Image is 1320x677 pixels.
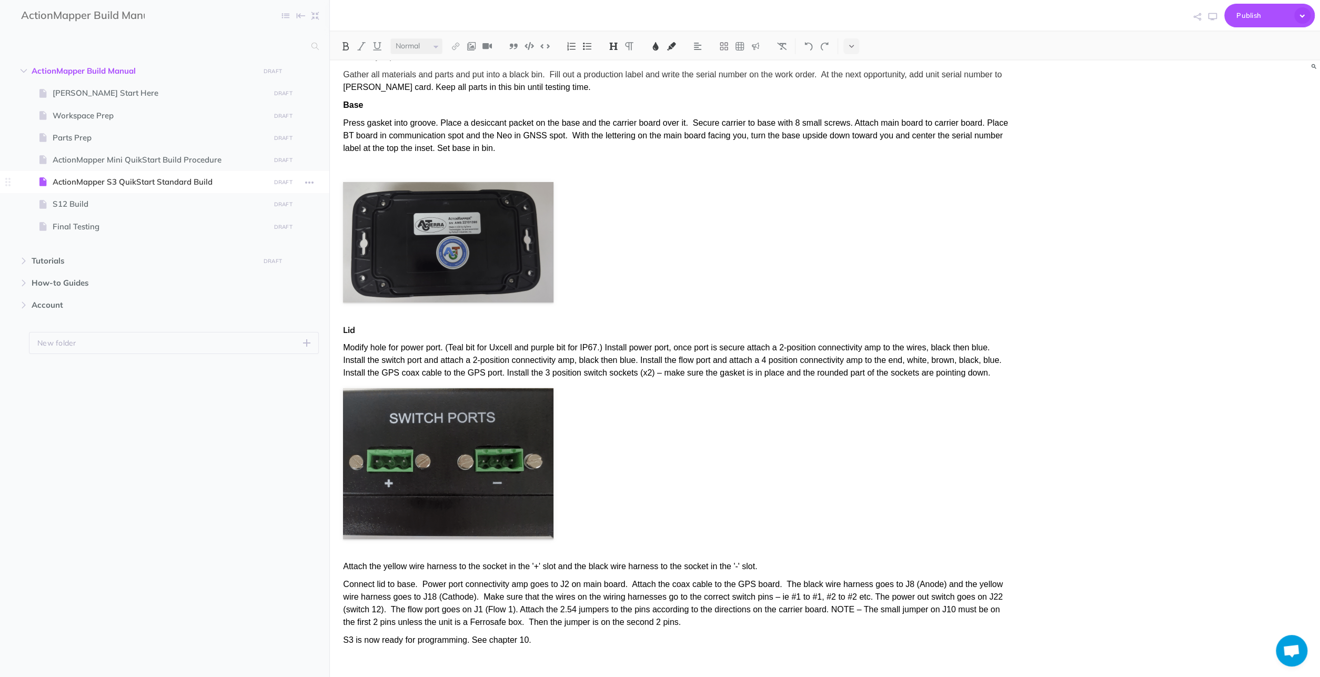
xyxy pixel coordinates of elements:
[270,221,296,233] button: DRAFT
[53,132,266,144] span: Parts Prep
[53,220,266,233] span: Final Testing
[32,255,253,267] span: Tutorials
[343,325,355,335] strong: Lid
[820,42,829,50] img: Redo
[341,42,350,50] img: Bold button
[270,154,296,166] button: DRAFT
[525,42,534,50] img: Code block button
[32,65,253,77] span: ActionMapper Build Manual
[53,87,266,99] span: [PERSON_NAME] Start Here
[21,37,305,56] input: Search
[270,176,296,188] button: DRAFT
[260,65,286,77] button: DRAFT
[264,68,282,75] small: DRAFT
[343,343,1001,377] span: Modify hole for power port. (Teal bit for Uxcell and purple bit for IP67.) Install power port, on...
[343,388,553,539] img: uDrAKl7ZDrzHy6HXm2EM.png
[343,118,1008,153] span: Press gasket into groove. Place a desiccant packet on the base and the carrier board over it. Sec...
[21,8,145,24] input: Documentation Name
[582,42,592,50] img: Unordered list button
[1276,635,1307,666] a: Open chat
[270,198,296,210] button: DRAFT
[624,42,634,50] img: Paragraph button
[1224,4,1315,27] button: Publish
[274,135,293,142] small: DRAFT
[567,42,576,50] img: Ordered list button
[651,42,660,50] img: Text color button
[667,42,676,50] img: Text background color button
[343,70,1002,92] span: Gather all materials and parts and put into a black bin. Fill out a production label and write th...
[53,109,266,122] span: Workspace Prep
[260,255,286,267] button: DRAFT
[274,201,293,208] small: DRAFT
[264,258,282,265] small: DRAFT
[343,182,553,302] img: L1CK7Ef5YPxbxG1HPsm8.png
[29,332,319,354] button: New folder
[53,198,266,210] span: S12 Build
[32,299,253,311] span: Account
[540,42,550,50] img: Inline code button
[274,224,293,230] small: DRAFT
[270,87,296,99] button: DRAFT
[274,179,293,186] small: DRAFT
[53,176,266,188] span: ActionMapper S3 QuikStart Standard Build
[1236,7,1289,24] span: Publish
[467,42,476,50] img: Add image button
[357,42,366,50] img: Italic button
[372,42,382,50] img: Underline button
[609,42,618,50] img: Headings dropdown button
[343,100,363,109] span: Base
[693,42,702,50] img: Alignment dropdown menu button
[343,635,531,644] span: S3 is now ready for programming. See chapter 10.
[274,157,293,164] small: DRAFT
[270,132,296,144] button: DRAFT
[53,154,266,166] span: ActionMapper Mini QuikStart Build Procedure
[270,110,296,122] button: DRAFT
[343,562,757,571] span: Attach the yellow wire harness to the socket in the '+' slot and the black wire harness to the so...
[751,42,760,50] img: Callout dropdown menu button
[274,113,293,119] small: DRAFT
[735,42,744,50] img: Create table button
[482,42,492,50] img: Add video button
[274,90,293,97] small: DRAFT
[777,42,787,50] img: Clear styles button
[451,42,460,50] img: Link button
[509,42,518,50] img: Blockquote button
[32,277,253,289] span: How-to Guides
[343,580,1003,627] span: Connect lid to base. Power port connectivity amp goes to J2 on main board. Attach the coax cable ...
[37,337,76,349] p: New folder
[804,42,813,50] img: Undo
